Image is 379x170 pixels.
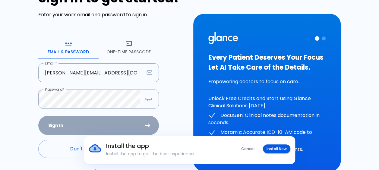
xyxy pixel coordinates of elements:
[106,141,222,151] h6: Install the app
[99,37,159,58] button: One-Time Passcode
[38,63,144,82] input: dr.ahmed@clinic.com
[208,52,326,72] h3: Every Patient Deserves Your Focus Let AI Take Care of the Details.
[208,129,326,143] p: Moramiz: Accurate ICD-10-AM code to reduce insurance hassle.
[208,95,326,109] p: Unlock Free Credits and Start Using Glance Clinical Solutions [DATE]
[38,37,99,58] button: Email & Password
[238,144,258,153] button: Cancel
[106,151,222,157] p: Install the app to get the best experience.
[208,112,326,127] p: DocuGen: Clinical notes documentation in seconds.
[208,78,326,85] p: Empowering doctors to focus on care.
[263,144,290,153] button: Install Now
[38,11,186,18] p: Enter your work email and password to sign in.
